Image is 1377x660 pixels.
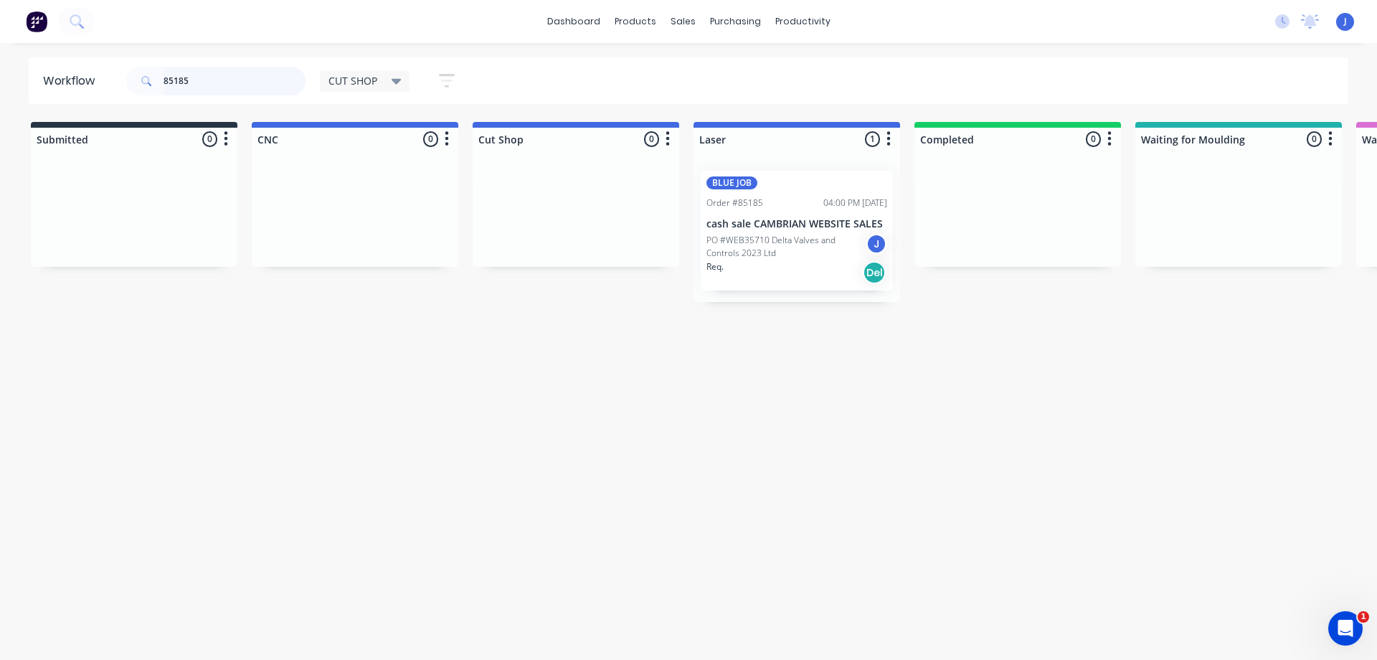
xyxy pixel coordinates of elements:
[706,234,866,260] p: PO #WEB35710 Delta Valves and Controls 2023 Ltd
[823,197,887,209] div: 04:00 PM [DATE]
[328,73,377,88] span: CUT SHOP
[1328,611,1363,646] iframe: Intercom live chat
[540,11,607,32] a: dashboard
[1344,15,1347,28] span: J
[663,11,703,32] div: sales
[1358,611,1369,623] span: 1
[768,11,838,32] div: productivity
[43,72,102,90] div: Workflow
[706,176,757,189] div: BLUE JOB
[706,260,724,273] p: Req.
[863,261,886,284] div: Del
[703,11,768,32] div: purchasing
[701,171,893,291] div: BLUE JOBOrder #8518504:00 PM [DATE]cash sale CAMBRIAN WEBSITE SALESPO #WEB35710 Delta Valves and ...
[866,233,887,255] div: J
[706,218,887,230] p: cash sale CAMBRIAN WEBSITE SALES
[706,197,763,209] div: Order #85185
[26,11,47,32] img: Factory
[164,67,306,95] input: Search for orders...
[607,11,663,32] div: products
